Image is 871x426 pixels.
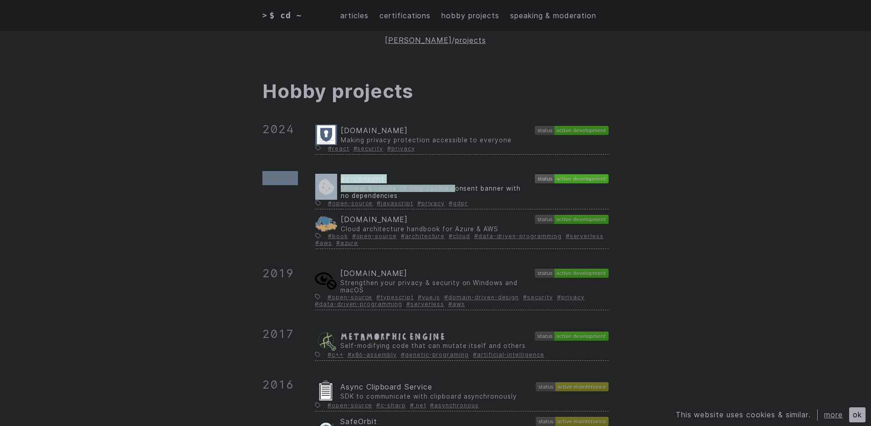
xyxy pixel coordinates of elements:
a: domain-driven-design [448,294,519,301]
a: artificial-intelligence [477,351,544,358]
span: Minimal & vanilla JS only cookie consent banner with no dependencies [341,185,531,199]
a: [DOMAIN_NAME]Making privacy protection accessible to everyoneactive development [341,126,609,144]
a: book [332,233,348,239]
span: $ cd ~ [270,9,302,22]
span: Self-modifying code that can mutate itself and others [340,342,531,349]
a: serverless [570,233,604,239]
a: asynchronous [434,402,479,409]
a: hobby projects [441,10,499,21]
span: [DOMAIN_NAME] [341,215,408,224]
span: [DOMAIN_NAME] [340,269,407,278]
img: active development [535,269,609,278]
span: Strengthen your privacy & security on Windows and macOS [340,279,531,294]
a: ez-consentMinimal & vanilla JS only cookie consent banner with no dependenciesactive development [341,174,609,199]
img: Project icon depicting a cloud infused with the distinctive colors of major cloud service providers [315,216,337,232]
a: aws [452,301,465,307]
a: articles [340,10,369,21]
div: 2020 [262,168,294,249]
a: c++ [332,351,343,358]
span: [DOMAIN_NAME] [341,126,408,135]
img: An icon depicting a DNA strand intertwined with a gear symbol, representing genetic mutations. [315,329,337,351]
h1: Hobby projects [262,77,609,106]
div: 2019 [262,263,294,310]
span: SDK to communicate with clipboard asynchronously [340,393,532,400]
div: 2024 [262,119,294,154]
span: Metamorphic Engine [340,333,446,340]
a: javascript [381,200,413,207]
a: speaking & moderation [510,10,596,21]
a: react [332,145,349,152]
a: privacy [391,145,415,152]
a: open-source [332,402,373,409]
a: architecture [405,233,445,239]
a: Metamorphic EngineSelf-modifying code that can mutate itself and othersactive development [340,332,609,349]
a: c-sharp [380,402,406,409]
a: [PERSON_NAME] [385,36,451,45]
div: This website uses cookies & similar. [676,409,818,421]
a: privacy [421,200,445,207]
a: aws [319,239,332,246]
a: gdpr [453,200,468,207]
span: > [262,10,267,21]
a: serverless [410,301,445,307]
img: Icon showing an eye with a stop or block sign in the corner, symbolizing the privacy control offe... [315,270,337,292]
img: active development [535,174,609,183]
a: security [527,294,553,301]
a: more [824,410,843,419]
a: x86-assembly [352,351,397,358]
span: Cloud architecture handbook for Azure & AWS [341,225,531,233]
a: azure [340,239,359,246]
div: ok [849,407,866,422]
span: Async Clipboard Service [340,382,432,391]
img: A minimalist shield icon in blue with a white keyhole cutout, positioned over horizontal lines su... [315,125,337,145]
a: open-source [332,294,373,301]
a: [DOMAIN_NAME]Cloud architecture handbook for Azure & AWSactive development [341,215,609,233]
span: SafeOrbit [340,417,377,426]
div: 2017 [262,324,294,361]
a: typescript [380,294,414,301]
a: > $ cd ~ [262,9,308,22]
a: data-driven-programming [478,233,562,239]
a: open-source [356,233,397,239]
a: vue.js [422,294,441,301]
img: active maintenance [536,417,609,426]
a: [DOMAIN_NAME]Strengthen your privacy & security on Windows and macOSactive development [340,269,609,294]
img: active development [535,332,609,341]
img: active development [535,126,609,135]
a: projects [455,36,486,45]
a: cloud [453,233,470,239]
a: privacy [561,294,585,301]
a: security [357,145,383,152]
a: Async Clipboard ServiceSDK to communicate with clipboard asynchronouslyactive maintenance [340,382,609,400]
span: Making privacy protection accessible to everyone [341,136,531,144]
a: certifications [379,10,430,21]
img: Cookie with a checkmark representing cookie consent functionality [315,174,337,200]
img: active maintenance [536,382,609,391]
a: open-source [332,200,373,207]
a: data-driven-programming [319,301,402,307]
img: active development [535,215,609,224]
span: ez-consent [341,174,384,183]
a: .net [414,402,426,409]
a: genetic-programing [405,351,469,358]
img: Clipboard icon, typically used to represent tasks, notes, or copying and pasting information [315,380,337,402]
